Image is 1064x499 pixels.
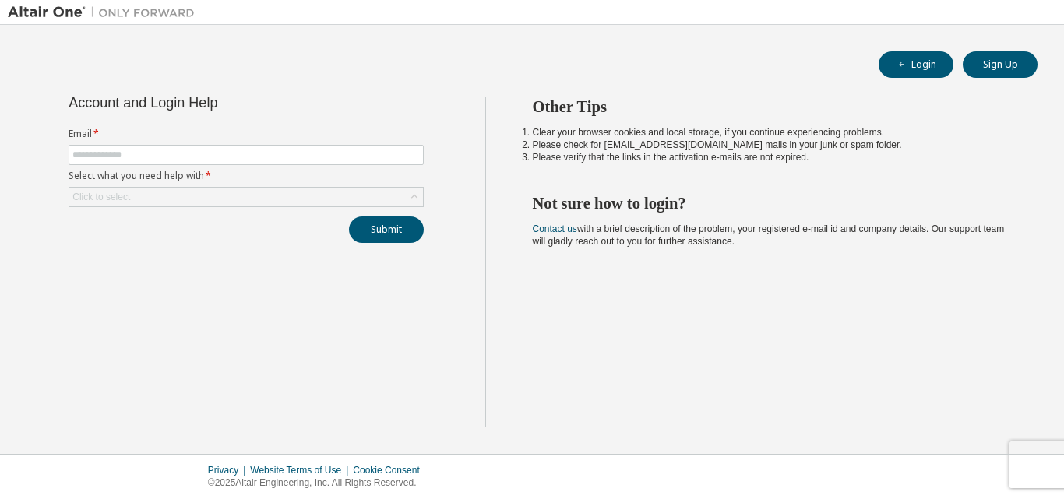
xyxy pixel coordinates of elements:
[69,128,424,140] label: Email
[69,97,353,109] div: Account and Login Help
[533,151,1010,163] li: Please verify that the links in the activation e-mails are not expired.
[533,193,1010,213] h2: Not sure how to login?
[533,126,1010,139] li: Clear your browser cookies and local storage, if you continue experiencing problems.
[963,51,1038,78] button: Sign Up
[69,188,423,206] div: Click to select
[69,170,424,182] label: Select what you need help with
[533,139,1010,151] li: Please check for [EMAIL_ADDRESS][DOMAIN_NAME] mails in your junk or spam folder.
[353,464,428,476] div: Cookie Consent
[8,5,203,20] img: Altair One
[533,223,1005,247] span: with a brief description of the problem, your registered e-mail id and company details. Our suppo...
[250,464,353,476] div: Website Terms of Use
[349,216,424,243] button: Submit
[533,97,1010,117] h2: Other Tips
[533,223,577,234] a: Contact us
[72,191,130,203] div: Click to select
[208,476,429,490] p: © 2025 Altair Engineering, Inc. All Rights Reserved.
[208,464,250,476] div: Privacy
[879,51,953,78] button: Login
